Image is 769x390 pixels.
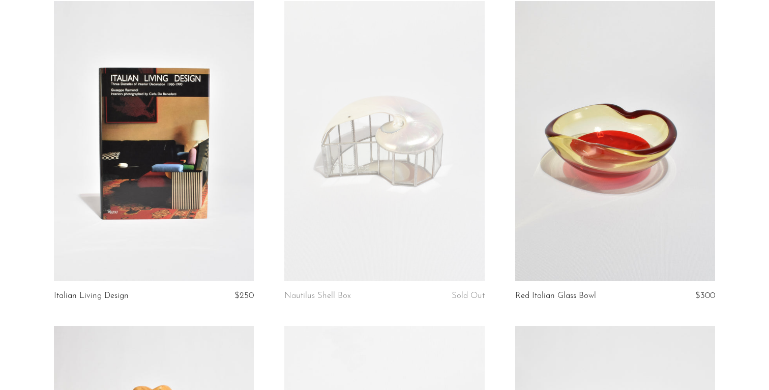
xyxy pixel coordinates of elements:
a: Italian Living Design [54,291,129,301]
span: Sold Out [452,291,485,300]
span: $250 [234,291,254,300]
span: $300 [695,291,715,300]
a: Nautilus Shell Box [284,291,351,301]
a: Red Italian Glass Bowl [515,291,596,301]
